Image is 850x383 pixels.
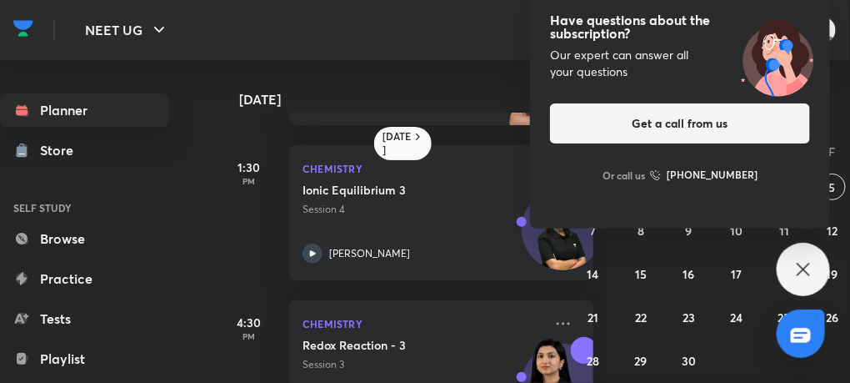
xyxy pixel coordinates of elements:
[827,223,837,239] abbr: September 12, 2025
[302,202,543,217] p: Session 4
[580,260,607,287] button: September 14, 2025
[819,304,846,330] button: September 26, 2025
[723,304,750,330] button: September 24, 2025
[650,167,757,184] a: [PHONE_NUMBER]
[302,182,510,199] h5: Ionic Equilibrium 3
[637,223,644,239] abbr: September 8, 2025
[216,176,282,186] p: PM
[819,174,846,200] button: September 5, 2025
[550,103,810,144] button: Get a call from us
[75,13,179,47] button: NEET UG
[730,310,742,325] abbr: September 24, 2025
[725,13,830,97] img: ttu_illustration_new.svg
[819,217,846,244] button: September 12, 2025
[382,130,412,157] h6: [DATE]
[587,266,599,282] abbr: September 14, 2025
[302,159,543,179] p: Chemistry
[771,217,797,244] button: September 11, 2025
[829,179,836,195] abbr: September 5, 2025
[771,304,797,330] button: September 25, 2025
[627,260,654,287] button: September 15, 2025
[627,304,654,330] button: September 22, 2025
[580,347,607,374] button: September 28, 2025
[627,347,654,374] button: September 29, 2025
[302,337,510,354] h5: Redox Reaction - 3
[590,223,596,239] abbr: September 7, 2025
[771,260,797,287] button: September 18, 2025
[682,310,695,325] abbr: September 23, 2025
[676,304,702,330] button: September 23, 2025
[667,167,757,184] h6: [PHONE_NUMBER]
[676,217,702,244] button: September 9, 2025
[779,223,789,239] abbr: September 11, 2025
[580,304,607,330] button: September 21, 2025
[778,266,790,282] abbr: September 18, 2025
[723,217,750,244] button: September 10, 2025
[522,198,602,278] img: Avatar
[819,260,846,287] button: September 19, 2025
[239,93,610,106] h4: [DATE]
[329,246,410,261] p: [PERSON_NAME]
[627,217,654,244] button: September 8, 2025
[778,310,791,325] abbr: September 25, 2025
[635,310,647,325] abbr: September 22, 2025
[216,314,282,331] h5: 4:30
[635,353,647,369] abbr: September 29, 2025
[13,16,33,41] img: Company Logo
[682,353,696,369] abbr: September 30, 2025
[683,266,695,282] abbr: September 16, 2025
[635,266,647,282] abbr: September 15, 2025
[580,217,607,244] button: September 7, 2025
[602,168,645,183] p: Or call us
[676,347,702,374] button: September 30, 2025
[723,260,750,287] button: September 17, 2025
[216,331,282,341] p: PM
[730,223,742,239] abbr: September 10, 2025
[587,310,598,325] abbr: September 21, 2025
[827,266,838,282] abbr: September 19, 2025
[550,47,810,80] div: Our expert can answer all your questions
[216,159,282,176] h5: 1:30
[587,353,599,369] abbr: September 28, 2025
[13,16,33,45] a: Company Logo
[826,310,838,325] abbr: September 26, 2025
[731,266,742,282] abbr: September 17, 2025
[686,223,692,239] abbr: September 9, 2025
[550,13,810,40] h4: Have questions about the subscription?
[40,140,83,160] div: Store
[302,314,543,334] p: Chemistry
[829,144,836,159] abbr: Friday
[302,357,543,372] p: Session 3
[676,260,702,287] button: September 16, 2025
